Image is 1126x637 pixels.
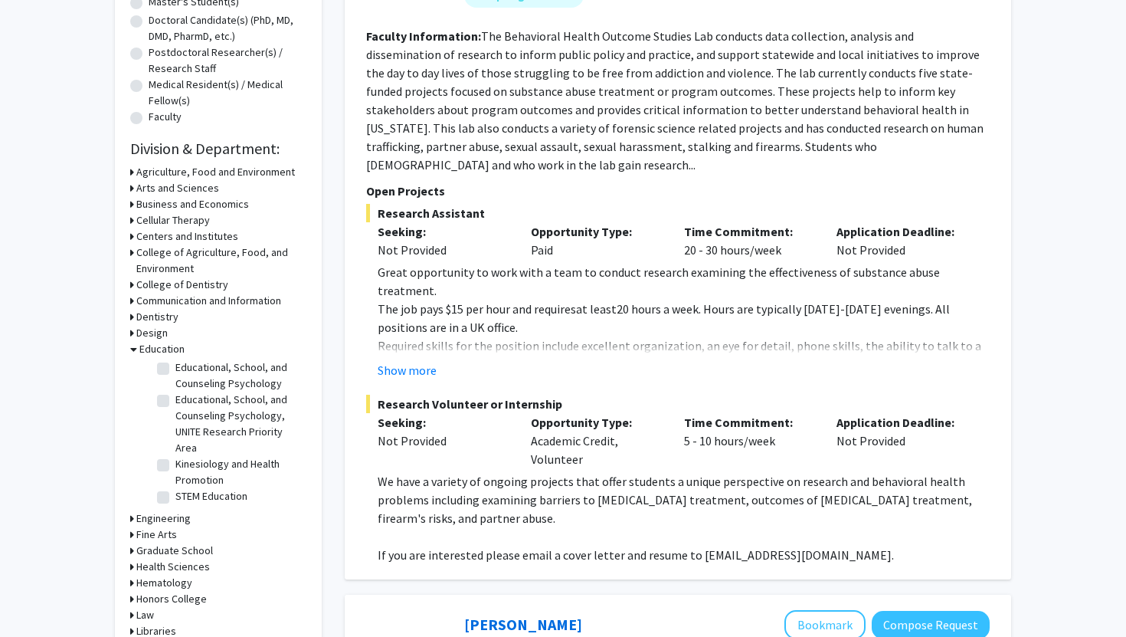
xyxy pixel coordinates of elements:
label: Postdoctoral Researcher(s) / Research Staff [149,44,306,77]
p: Time Commitment: [684,413,814,432]
div: Not Provided [378,241,508,259]
fg-read-more: The Behavioral Health Outcome Studies Lab conducts data collection, analysis and dissemination of... [366,28,984,172]
p: Opportunity Type: [531,413,661,432]
p: Opportunity Type: [531,222,661,241]
div: Academic Credit, Volunteer [519,413,673,468]
p: Seeking: [378,222,508,241]
p: Open Projects [366,182,990,200]
span: The job pays $15 per hour and requires [378,301,576,317]
h3: Cellular Therapy [136,212,210,228]
p: If you are interested please email a cover letter and resume to [EMAIL_ADDRESS][DOMAIN_NAME]. [378,546,990,564]
label: Educational, School, and Counseling Psychology, UNITE Research Priority Area [175,392,303,456]
b: Faculty Information: [366,28,481,44]
h2: Division & Department: [130,140,306,158]
p: Application Deadline: [836,222,967,241]
span: 20 hours a week. Hours are typically [DATE]-[DATE] evenings. All positions are in a UK office. [378,301,950,335]
h3: Hematology [136,575,192,591]
label: Medical Resident(s) / Medical Fellow(s) [149,77,306,109]
div: 20 - 30 hours/week [673,222,826,259]
iframe: Chat [11,568,65,626]
h3: College of Dentistry [136,277,228,293]
h3: Law [136,607,154,623]
div: Not Provided [825,413,978,468]
span: Required skills for the position include excellent organization, an eye for detail, phone skills,... [378,338,981,390]
span: Research Volunteer or Internship [366,395,990,413]
h3: College of Agriculture, Food, and Environment [136,245,306,277]
h3: Business and Economics [136,196,249,212]
h3: Fine Arts [136,527,177,543]
label: STEM Education [175,488,247,504]
h3: Health Sciences [136,559,210,575]
h3: Honors College [136,591,207,607]
label: Doctoral Candidate(s) (PhD, MD, DMD, PharmD, etc.) [149,12,306,44]
span: Great opportunity to work with a team to conduct research examining the effectiveness of substanc... [378,264,940,298]
h3: Communication and Information [136,293,281,309]
h3: Dentistry [136,309,178,325]
label: Faculty [149,109,182,125]
h3: Graduate School [136,543,213,559]
a: [PERSON_NAME] [464,615,582,634]
button: Show more [378,361,437,379]
label: Kinesiology and Health Promotion [175,456,303,488]
p: We have a variety of ongoing projects that offer students a unique perspective on research and be... [378,472,990,527]
label: Educational, School, and Counseling Psychology [175,360,303,392]
p: Application Deadline: [836,413,967,432]
p: at least [378,300,990,337]
h3: Agriculture, Food and Environment [136,164,295,180]
p: Seeking: [378,413,508,432]
span: Research Assistant [366,204,990,222]
h3: Education [139,341,185,357]
p: Time Commitment: [684,222,814,241]
div: Not Provided [825,222,978,259]
h3: Arts and Sciences [136,180,219,196]
div: Paid [519,222,673,259]
h3: Centers and Institutes [136,228,238,245]
div: 5 - 10 hours/week [673,413,826,468]
h3: Engineering [136,511,191,527]
h3: Design [136,325,168,341]
div: Not Provided [378,432,508,450]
